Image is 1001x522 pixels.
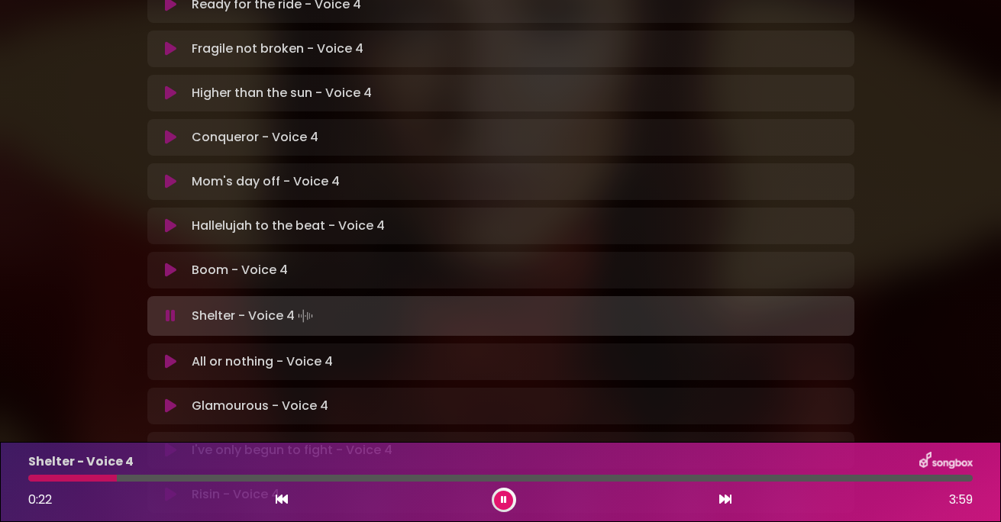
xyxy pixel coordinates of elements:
[919,452,973,472] img: songbox-logo-white.png
[192,172,340,191] p: Mom's day off - Voice 4
[192,261,288,279] p: Boom - Voice 4
[28,453,134,471] p: Shelter - Voice 4
[192,441,392,459] p: I've only begun to fight - Voice 4
[192,353,333,371] p: All or nothing - Voice 4
[295,305,316,327] img: waveform4.gif
[192,40,363,58] p: Fragile not broken - Voice 4
[192,84,372,102] p: Higher than the sun - Voice 4
[192,128,318,147] p: Conqueror - Voice 4
[192,217,385,235] p: Hallelujah to the beat - Voice 4
[28,491,52,508] span: 0:22
[192,397,328,415] p: Glamourous - Voice 4
[949,491,973,509] span: 3:59
[192,305,316,327] p: Shelter - Voice 4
